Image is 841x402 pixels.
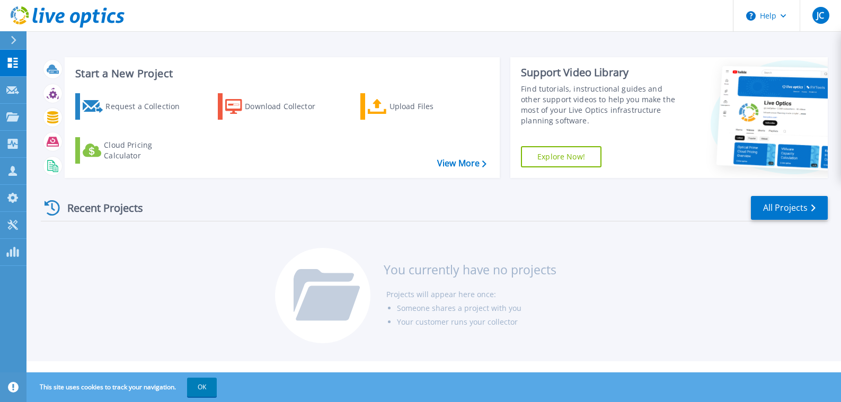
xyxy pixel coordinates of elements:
div: Request a Collection [105,96,190,117]
div: Support Video Library [521,66,681,79]
span: This site uses cookies to track your navigation. [29,378,217,397]
a: Cloud Pricing Calculator [75,137,193,164]
a: Upload Files [360,93,479,120]
div: Download Collector [245,96,330,117]
li: Projects will appear here once: [386,288,556,301]
span: JC [817,11,824,20]
a: All Projects [751,196,828,220]
div: Find tutorials, instructional guides and other support videos to help you make the most of your L... [521,84,681,126]
a: Download Collector [218,93,336,120]
li: Your customer runs your collector [397,315,556,329]
li: Someone shares a project with you [397,301,556,315]
a: Request a Collection [75,93,193,120]
div: Cloud Pricing Calculator [104,140,189,161]
div: Upload Files [389,96,474,117]
a: View More [437,158,486,168]
h3: Start a New Project [75,68,486,79]
div: Recent Projects [41,195,157,221]
h3: You currently have no projects [384,264,556,275]
a: Explore Now! [521,146,601,167]
button: OK [187,378,217,397]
